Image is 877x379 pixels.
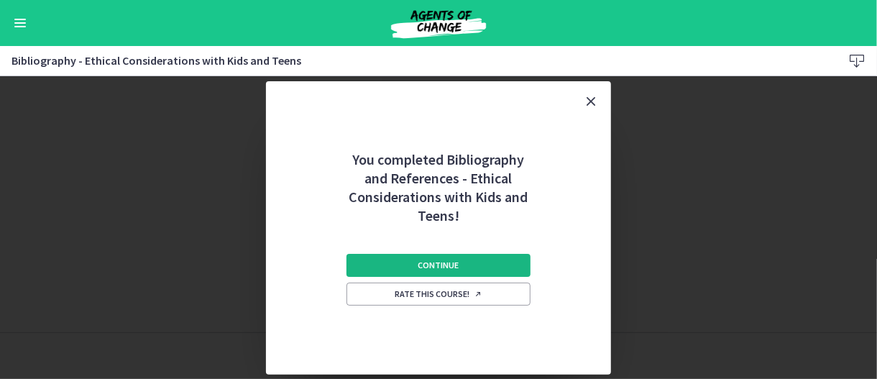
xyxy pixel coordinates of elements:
span: Continue [418,260,459,271]
button: Close [571,81,611,122]
a: Rate this course! Opens in a new window [346,283,531,306]
i: Opens in a new window [474,290,482,298]
span: Rate this course! [395,288,482,300]
button: Continue [346,254,531,277]
h2: You completed Bibliography and References - Ethical Considerations with Kids and Teens! [344,122,533,225]
h3: Bibliography - Ethical Considerations with Kids and Teens [12,52,819,69]
img: Agents of Change [352,6,525,40]
button: Enable menu [12,14,29,32]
